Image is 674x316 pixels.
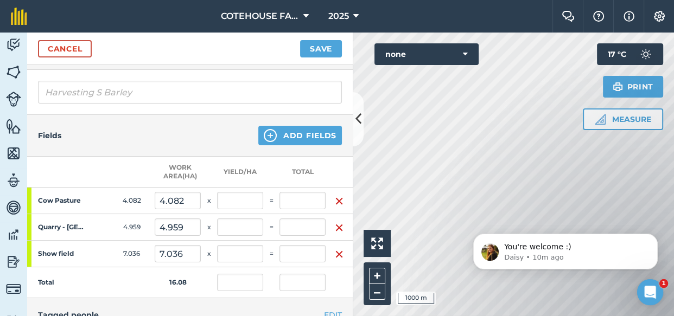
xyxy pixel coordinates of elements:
div: Daisy [17,160,169,171]
th: Yield / Ha [217,157,263,188]
span: 1 [659,279,668,288]
img: svg+xml;base64,PD94bWwgdmVyc2lvbj0iMS4wIiBlbmNvZGluZz0idXRmLTgiPz4KPCEtLSBHZW5lcmF0b3I6IEFkb2JlIE... [635,43,657,65]
th: Work area ( Ha ) [155,157,201,188]
button: Print [603,76,664,98]
strong: 16.08 [169,278,187,286]
th: Total [279,157,326,188]
div: Daisy says… [9,23,208,48]
img: svg+xml;base64,PHN2ZyB4bWxucz0iaHR0cDovL3d3dy53My5vcmcvMjAwMC9zdmciIHdpZHRoPSI1NiIgaGVpZ2h0PSI2MC... [6,118,21,134]
button: Start recording [69,233,78,242]
img: svg+xml;base64,PD94bWwgdmVyc2lvbj0iMS4wIiBlbmNvZGluZz0idXRmLTgiPz4KPCEtLSBHZW5lcmF0b3I6IEFkb2JlIE... [6,92,21,107]
td: = [263,188,279,214]
img: svg+xml;base64,PHN2ZyB4bWxucz0iaHR0cDovL3d3dy53My5vcmcvMjAwMC9zdmciIHdpZHRoPSIxNyIgaGVpZ2h0PSIxNy... [624,10,634,23]
div: Daisy says… [9,48,208,186]
img: Profile image for Daisy [24,33,42,50]
img: svg+xml;base64,PHN2ZyB4bWxucz0iaHR0cDovL3d3dy53My5vcmcvMjAwMC9zdmciIHdpZHRoPSIxOSIgaGVpZ2h0PSIyNC... [613,80,623,93]
img: A question mark icon [592,11,605,22]
img: A cog icon [653,11,666,22]
div: Thanks, [17,150,169,160]
strong: Total [38,278,54,286]
div: Hi [PERSON_NAME], [17,54,169,65]
button: none [374,43,479,65]
img: svg+xml;base64,PD94bWwgdmVyc2lvbj0iMS4wIiBlbmNvZGluZz0idXRmLTgiPz4KPCEtLSBHZW5lcmF0b3I6IEFkb2JlIE... [6,37,21,53]
textarea: Message… [9,210,208,229]
div: Hi [PERSON_NAME],Apologies for the inconvenience here.I've adjusted some settings for your accoun... [9,48,178,178]
strong: Show field [38,249,89,258]
div: Close [190,4,210,24]
img: fieldmargin Logo [11,8,27,25]
button: Send a message… [186,229,204,246]
iframe: Intercom notifications message [457,211,674,287]
td: 4.959 [109,214,155,241]
img: svg+xml;base64,PD94bWwgdmVyc2lvbj0iMS4wIiBlbmNvZGluZz0idXRmLTgiPz4KPCEtLSBHZW5lcmF0b3I6IEFkb2JlIE... [6,199,21,216]
img: svg+xml;base64,PD94bWwgdmVyc2lvbj0iMS4wIiBlbmNvZGluZz0idXRmLTgiPz4KPCEtLSBHZW5lcmF0b3I6IEFkb2JlIE... [6,172,21,189]
td: 4.082 [109,188,155,214]
td: x [201,214,217,241]
p: Message from Daisy, sent 10m ago [47,42,187,51]
span: You're welcome :) [47,31,115,40]
button: Home [170,4,190,25]
div: I've adjusted some settings for your account in the back end so you should be able to access the ... [17,75,169,150]
img: Four arrows, one pointing top left, one top right, one bottom right and the last bottom left [371,237,383,249]
button: Upload attachment [17,233,26,242]
img: svg+xml;base64,PHN2ZyB4bWxucz0iaHR0cDovL3d3dy53My5vcmcvMjAwMC9zdmciIHdpZHRoPSIxNiIgaGVpZ2h0PSIyNC... [335,248,344,261]
span: 2025 [328,10,349,23]
strong: Quarry - [GEOGRAPHIC_DATA] [38,223,89,231]
strong: Cow Pasture [38,196,89,205]
div: works now, thankyou [110,186,208,210]
a: Cancel [38,40,92,57]
td: 7.036 [109,241,155,267]
img: Ruler icon [595,114,606,125]
td: x [201,241,217,267]
button: Add Fields [258,126,342,145]
div: message notification from Daisy, 10m ago. You're welcome :) [16,23,201,59]
td: = [263,214,279,241]
button: 17 °C [597,43,663,65]
img: svg+xml;base64,PD94bWwgdmVyc2lvbj0iMS4wIiBlbmNvZGluZz0idXRmLTgiPz4KPCEtLSBHZW5lcmF0b3I6IEFkb2JlIE... [6,254,21,270]
p: The team can also help [53,14,135,24]
div: works now, thankyou [119,192,200,203]
div: joined the conversation [67,25,164,35]
button: – [369,284,385,300]
img: Two speech bubbles overlapping with the left bubble in the forefront [562,11,575,22]
span: COTEHOUSE FARM [221,10,299,23]
div: Keith says… [9,186,208,218]
img: svg+xml;base64,PHN2ZyB4bWxucz0iaHR0cDovL3d3dy53My5vcmcvMjAwMC9zdmciIHdpZHRoPSIxNCIgaGVpZ2h0PSIyNC... [264,129,277,142]
img: Profile image for Operator [31,6,48,23]
img: svg+xml;base64,PHN2ZyB4bWxucz0iaHR0cDovL3d3dy53My5vcmcvMjAwMC9zdmciIHdpZHRoPSI1NiIgaGVpZ2h0PSI2MC... [6,145,21,162]
img: svg+xml;base64,PHN2ZyB4bWxucz0iaHR0cDovL3d3dy53My5vcmcvMjAwMC9zdmciIHdpZHRoPSIxNiIgaGVpZ2h0PSIyNC... [335,221,344,234]
h4: Fields [38,130,61,141]
img: Profile image for Daisy [53,24,63,35]
img: svg+xml;base64,PHN2ZyB4bWxucz0iaHR0cDovL3d3dy53My5vcmcvMjAwMC9zdmciIHdpZHRoPSI1NiIgaGVpZ2h0PSI2MC... [6,64,21,80]
img: svg+xml;base64,PD94bWwgdmVyc2lvbj0iMS4wIiBlbmNvZGluZz0idXRmLTgiPz4KPCEtLSBHZW5lcmF0b3I6IEFkb2JlIE... [6,281,21,296]
button: Save [300,40,342,57]
td: = [263,241,279,267]
input: What needs doing? [38,81,342,104]
td: x [201,188,217,214]
h1: Operator [53,5,91,14]
button: Emoji picker [34,233,43,242]
iframe: Intercom live chat [637,279,663,305]
button: + [369,268,385,284]
img: svg+xml;base64,PHN2ZyB4bWxucz0iaHR0cDovL3d3dy53My5vcmcvMjAwMC9zdmciIHdpZHRoPSIxNiIgaGVpZ2h0PSIyNC... [335,195,344,208]
button: go back [7,4,28,25]
div: Apologies for the inconvenience here. [17,65,169,75]
span: 17 ° C [608,43,626,65]
b: Daisy [67,26,87,34]
button: Measure [583,108,663,130]
button: Gif picker [52,233,60,242]
img: svg+xml;base64,PD94bWwgdmVyc2lvbj0iMS4wIiBlbmNvZGluZz0idXRmLTgiPz4KPCEtLSBHZW5lcmF0b3I6IEFkb2JlIE... [6,227,21,243]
